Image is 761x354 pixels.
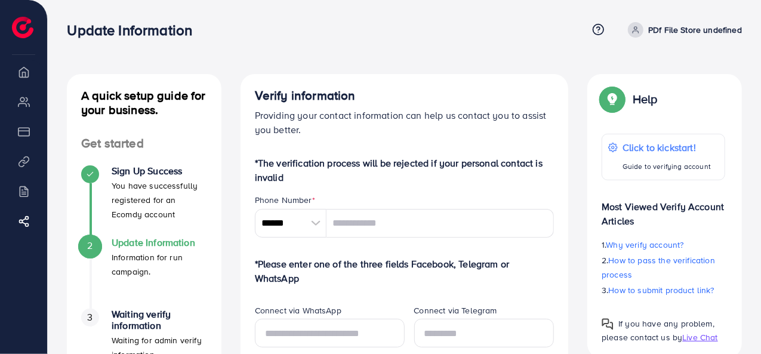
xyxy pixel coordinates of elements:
p: *The verification process will be rejected if your personal contact is invalid [255,156,554,184]
h4: Sign Up Success [112,165,207,177]
p: *Please enter one of the three fields Facebook, Telegram or WhatsApp [255,257,554,285]
p: Providing your contact information can help us contact you to assist you better. [255,108,554,137]
label: Phone Number [255,194,315,206]
h3: Update Information [67,21,202,39]
li: Sign Up Success [67,165,221,237]
p: Help [633,92,658,106]
h4: Waiting verify information [112,309,207,331]
li: Update Information [67,237,221,309]
label: Connect via Telegram [414,304,497,316]
img: Popup guide [602,88,623,110]
h4: A quick setup guide for your business. [67,88,221,117]
p: Information for run campaign. [112,250,207,279]
p: PDf File Store undefined [648,23,742,37]
p: Most Viewed Verify Account Articles [602,190,725,228]
span: Why verify account? [606,239,684,251]
span: 2 [87,239,93,253]
h4: Update Information [112,237,207,248]
span: 3 [87,310,93,324]
a: PDf File Store undefined [623,22,742,38]
iframe: Chat [710,300,752,345]
p: 2. [602,253,725,282]
p: 1. [602,238,725,252]
span: How to submit product link? [609,284,714,296]
span: If you have any problem, please contact us by [602,318,714,343]
span: How to pass the verification process [602,254,715,281]
p: You have successfully registered for an Ecomdy account [112,178,207,221]
img: Popup guide [602,318,614,330]
h4: Verify information [255,88,554,103]
label: Connect via WhatsApp [255,304,341,316]
p: 3. [602,283,725,297]
span: Live Chat [682,331,717,343]
img: logo [12,17,33,38]
h4: Get started [67,136,221,151]
p: Guide to verifying account [623,159,711,174]
p: Click to kickstart! [623,140,711,155]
